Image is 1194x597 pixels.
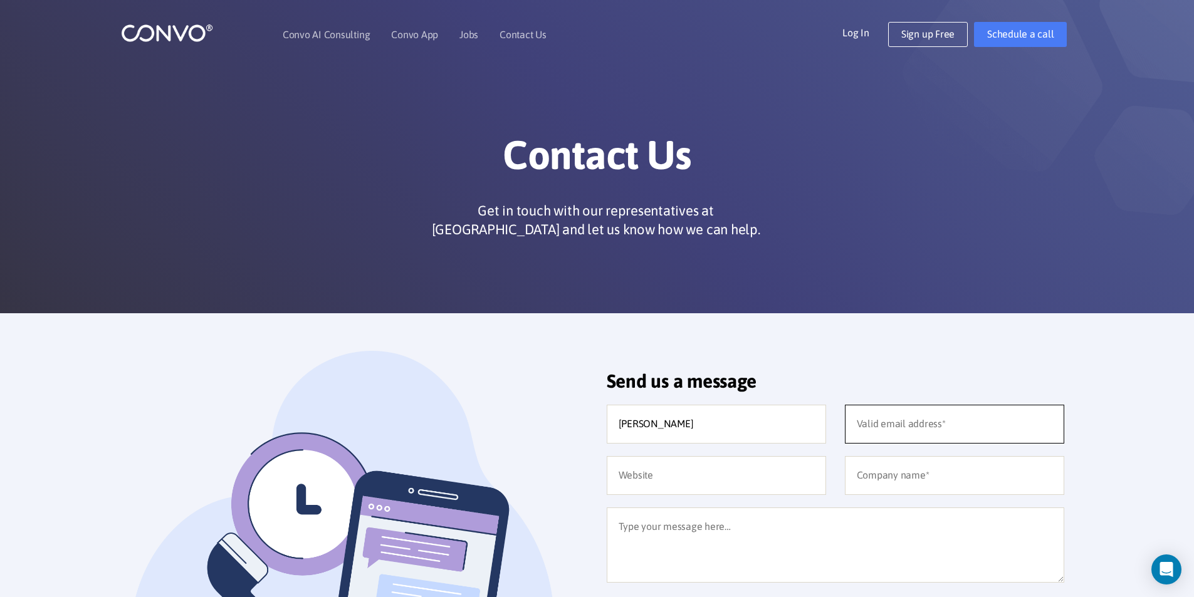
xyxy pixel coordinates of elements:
[607,456,826,495] input: Website
[845,456,1064,495] input: Company name*
[888,22,968,47] a: Sign up Free
[459,29,478,39] a: Jobs
[1151,554,1181,584] div: Open Intercom Messenger
[391,29,438,39] a: Convo App
[607,370,1064,402] h2: Send us a message
[607,405,826,444] input: Full name*
[427,201,765,239] p: Get in touch with our representatives at [GEOGRAPHIC_DATA] and let us know how we can help.
[121,23,213,43] img: logo_1.png
[974,22,1067,47] a: Schedule a call
[249,131,945,189] h1: Contact Us
[283,29,370,39] a: Convo AI Consulting
[842,22,888,42] a: Log In
[500,29,547,39] a: Contact Us
[845,405,1064,444] input: Valid email address*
